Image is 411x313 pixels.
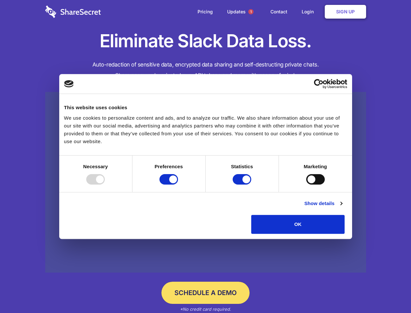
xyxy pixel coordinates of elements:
img: logo-wordmark-white-trans-d4663122ce5f474addd5e946df7df03e33cb6a1c49d2221995e7729f52c070b2.svg [45,6,101,18]
strong: Necessary [83,164,108,169]
img: logo [64,80,74,87]
strong: Statistics [231,164,253,169]
h4: Auto-redaction of sensitive data, encrypted data sharing and self-destructing private chats. Shar... [45,59,366,81]
a: Usercentrics Cookiebot - opens in a new window [290,79,347,89]
a: Show details [304,200,342,207]
a: Login [295,2,323,22]
strong: Preferences [155,164,183,169]
em: *No credit card required. [180,306,231,312]
span: 1 [248,9,253,14]
div: This website uses cookies [64,104,347,112]
a: Sign Up [325,5,366,19]
h1: Eliminate Slack Data Loss. [45,29,366,53]
a: Wistia video thumbnail [45,92,366,273]
strong: Marketing [304,164,327,169]
button: OK [251,215,345,234]
a: Contact [264,2,294,22]
div: We use cookies to personalize content and ads, and to analyze our traffic. We also share informat... [64,114,347,145]
a: Pricing [191,2,219,22]
a: Schedule a Demo [161,282,250,304]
